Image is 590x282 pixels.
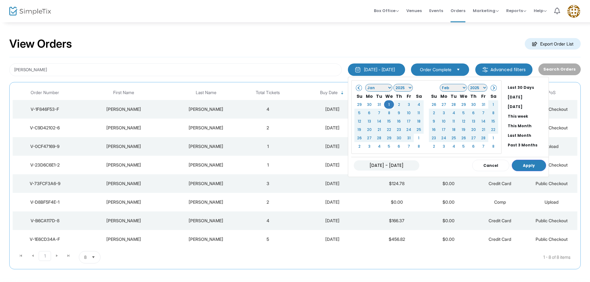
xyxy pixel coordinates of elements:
span: Venues [406,3,422,19]
td: 20 [468,125,478,134]
span: Last Name [196,90,216,95]
td: 1 [242,156,294,174]
span: Order Complete [420,67,451,73]
div: Wiegel [172,180,241,187]
td: 3 [364,142,374,150]
li: [DATE] [505,102,549,111]
td: 8 [488,142,498,150]
img: monthly [355,67,361,73]
li: This week [505,111,549,121]
th: Sa [488,92,498,100]
span: Marketing [473,8,499,14]
th: Th [468,92,478,100]
td: 4 [449,142,459,150]
td: 13 [468,117,478,125]
td: 2 [242,193,294,211]
td: 4 [242,100,294,119]
div: Tyson [79,236,168,242]
td: 15 [384,117,394,125]
td: 31 [478,100,488,109]
td: 20 [364,125,374,134]
th: Mo [439,92,449,100]
li: Last 30 Days [505,83,549,92]
span: Events [429,3,443,19]
td: 7 [404,142,414,150]
button: [DATE] - [DATE] [348,63,405,76]
div: [DATE] - [DATE] [364,67,395,73]
td: 2 [394,100,404,109]
td: 4 [414,100,424,109]
td: $0.00 [423,174,474,193]
td: 3 [439,109,449,117]
li: This Month [505,121,549,131]
div: Nicole [79,125,168,131]
span: Credit Card [489,218,511,223]
td: 8 [414,142,424,150]
span: Orders [451,3,465,19]
td: 12 [459,117,468,125]
td: $0.00 [371,193,423,211]
td: 11 [414,109,424,117]
button: Cancel [472,160,509,171]
td: 12 [354,117,364,125]
td: 6 [364,109,374,117]
td: 30 [468,100,478,109]
span: Help [534,8,547,14]
div: V-0CF47169-9 [14,143,75,150]
th: Su [354,92,364,100]
th: Fr [404,92,414,100]
td: 18 [449,125,459,134]
div: Data table [13,85,577,249]
td: 30 [364,100,374,109]
div: 7/24/2025 [295,236,370,242]
td: 21 [374,125,384,134]
li: Past 12 Months [505,150,549,159]
td: 30 [394,134,404,142]
th: Total Tickets [242,85,294,100]
img: filter [482,67,488,73]
span: Sortable [340,90,345,95]
td: 26 [354,134,364,142]
td: 27 [439,100,449,109]
div: 9/5/2025 [295,218,370,224]
td: 25 [449,134,459,142]
td: 4 [242,211,294,230]
div: Nicole [79,106,168,112]
td: 29 [459,100,468,109]
span: Public Checkout [536,218,568,223]
button: Apply [512,160,546,171]
h2: View Orders [9,37,72,51]
span: Credit Card [489,181,511,186]
td: 5 [459,142,468,150]
div: 9/13/2025 [295,162,370,168]
div: V-B6CA117D-8 [14,218,75,224]
div: V-C9D42102-6 [14,125,75,131]
td: 28 [449,100,459,109]
td: 1 [414,134,424,142]
div: V-1E6CD34A-F [14,236,75,242]
span: 8 [84,254,87,260]
td: 24 [439,134,449,142]
th: Th [394,92,404,100]
li: Last Month [505,131,549,140]
td: 6 [468,142,478,150]
td: 8 [384,109,394,117]
td: 5 [459,109,468,117]
td: 7 [478,109,488,117]
td: $0.00 [423,193,474,211]
td: 9 [429,117,439,125]
span: Order Number [31,90,59,95]
th: We [384,92,394,100]
td: 5 [242,230,294,249]
td: 2 [242,119,294,137]
td: $124.78 [371,174,423,193]
span: Public Checkout [536,181,568,186]
td: 27 [364,134,374,142]
span: Box Office [374,8,399,14]
td: 24 [404,125,414,134]
th: Su [429,92,439,100]
div: 9/16/2025 [295,143,370,150]
th: Tu [449,92,459,100]
div: Wiegel [172,199,241,205]
td: $456.82 [371,230,423,249]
